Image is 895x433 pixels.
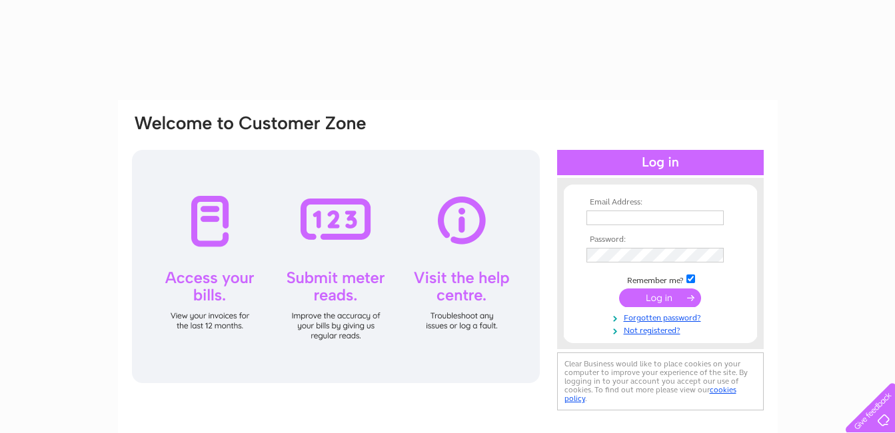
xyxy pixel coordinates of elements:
[583,235,738,244] th: Password:
[619,288,701,307] input: Submit
[583,198,738,207] th: Email Address:
[586,323,738,336] a: Not registered?
[586,310,738,323] a: Forgotten password?
[557,352,764,410] div: Clear Business would like to place cookies on your computer to improve your experience of the sit...
[583,272,738,286] td: Remember me?
[564,385,736,403] a: cookies policy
